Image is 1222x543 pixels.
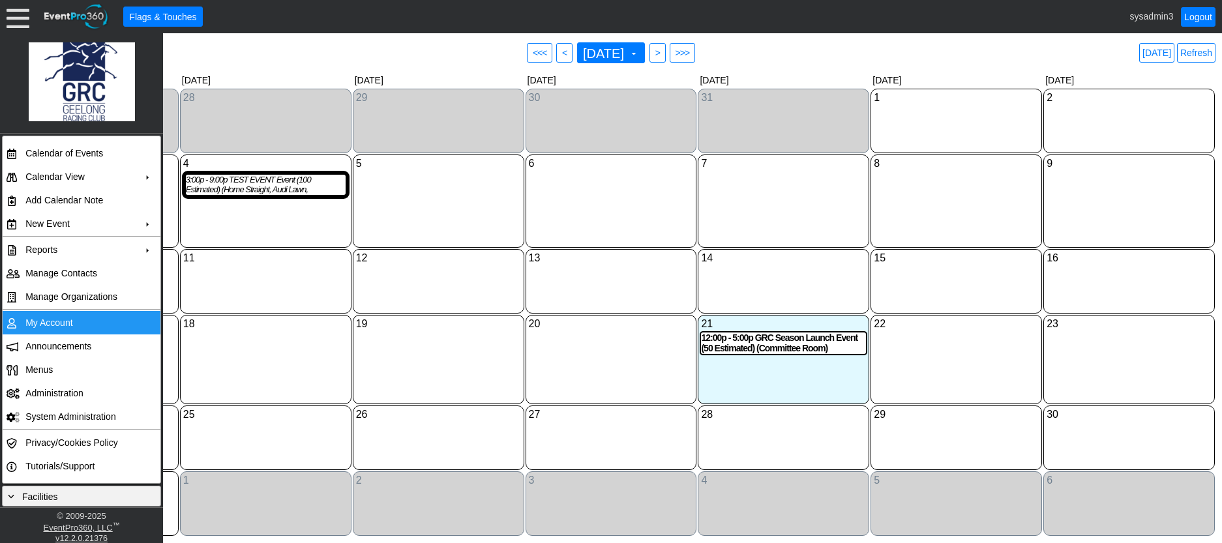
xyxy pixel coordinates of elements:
a: [DATE] [1139,43,1174,63]
tr: Calendar of Events [3,141,160,165]
div: 12:00p - 5:00p GRC Season Launch Event (50 Estimated) (Committee Room) [701,332,866,355]
span: Menus [25,364,53,375]
a: Refresh [1177,43,1215,63]
td: Administration [20,381,137,405]
tr: Manage Contacts [3,261,160,285]
div: Show menu [528,251,695,265]
div: Show menu [182,473,350,488]
div: Show menu [700,156,867,171]
span: > [653,46,663,59]
div: Show menu [872,407,1040,422]
img: EventPro360 [42,2,110,31]
div: Show menu [182,407,350,422]
div: [DATE] [1043,72,1215,88]
span: < [559,46,569,59]
div: [DATE] [870,72,1043,88]
div: Show menu [872,317,1040,331]
td: New Event [20,212,137,235]
div: Show menu [700,317,867,331]
div: Show menu [182,251,350,265]
span: <<< [530,46,550,59]
div: Show menu [528,91,695,105]
td: Calendar View [20,165,137,188]
td: System Administration [20,405,137,428]
a: Logout [1181,7,1215,27]
tr: Reports [3,238,160,261]
td: Tutorials/Support [20,454,137,478]
div: Show menu [700,407,867,422]
div: [DATE] [525,72,698,88]
div: Show menu [355,251,522,265]
div: Show menu [1045,91,1213,105]
div: Show menu [355,156,522,171]
div: Show menu [872,473,1040,488]
td: Add Calendar Note [20,188,137,212]
tr: Announcements [3,334,160,358]
div: Show menu [182,91,350,105]
span: Facilities [22,492,57,502]
td: Manage Organizations [20,285,137,308]
div: Show menu [700,251,867,265]
tr: Add Calendar Note [3,188,160,212]
div: Show menu [872,91,1040,105]
div: Show menu [182,317,350,331]
div: Show menu [1045,407,1213,422]
div: [DATE] [352,72,525,88]
span: sysadmin3 [1130,10,1174,21]
sup: ™ [113,521,120,529]
tr: New Event [3,212,160,235]
div: Show menu [528,407,695,422]
span: Flags & Touches [127,10,199,23]
td: Reports [20,238,137,261]
div: Show menu [700,473,867,488]
div: Show menu [1045,317,1213,331]
div: Show menu [355,473,522,488]
td: Privacy/Cookies Policy [20,431,137,454]
tr: Tutorials/Support [3,454,160,478]
tr: Privacy/Cookies Policy [3,431,160,454]
div: Show menu [355,91,522,105]
span: >>> [673,46,693,59]
div: Menu: Click or 'Crtl+M' to toggle menu open/close [7,5,29,28]
div: © 2009- 2025 [3,511,160,521]
a: v12.2.0.21376 [55,534,108,543]
div: Show menu [528,156,695,171]
div: Show menu [1045,156,1213,171]
tr: My Account [3,311,160,334]
div: Facilities [5,489,158,503]
span: [DATE] [580,46,639,60]
div: Show menu [528,473,695,488]
td: Manage Contacts [20,261,137,285]
div: Show menu [355,317,522,331]
img: Logo [29,33,135,131]
div: Show menu [872,251,1040,265]
div: [DATE] [697,72,870,88]
span: [DATE] [580,47,627,60]
td: My Account [20,311,137,334]
div: Show menu [700,91,867,105]
div: 3:00p - 9:00p TEST EVENT Event (100 Estimated) (Home Straight, Audi Lawn, Concourse) [186,175,346,195]
a: EventPro360, LLC [43,523,112,533]
div: Show menu [1045,473,1213,488]
div: Show menu [872,156,1040,171]
div: Show menu [355,407,522,422]
tr: <span>Menus</span> [3,358,160,381]
td: Calendar of Events [20,141,137,165]
div: [DATE] [179,72,352,88]
div: Show menu [182,156,350,171]
div: Show menu [1045,251,1213,265]
tr: System Administration [3,405,160,428]
tr: Calendar View [3,165,160,188]
tr: Administration [3,381,160,405]
div: Show menu [528,317,695,331]
td: Announcements [20,334,137,358]
tr: Manage Organizations [3,285,160,308]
